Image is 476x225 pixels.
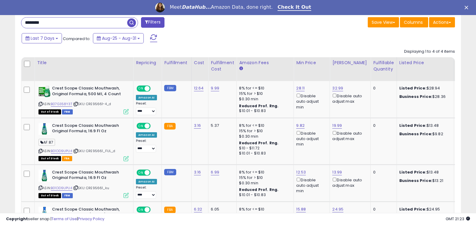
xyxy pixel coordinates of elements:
span: All listings that are currently out of stock and unavailable for purchase on Amazon [38,193,61,198]
a: 28.11 [296,85,305,91]
div: 8% for <= $10 [239,207,289,212]
button: Aug-25 - Aug-31 [93,33,144,43]
span: FBM [62,193,73,198]
a: 6.32 [194,206,202,212]
div: 0 [373,207,392,212]
div: Disable auto adjust max [332,177,366,188]
a: Check It Out [278,4,311,11]
img: 4121m3I1zqL._SL40_.jpg [38,170,51,182]
span: | SKU: CRE95661_FUL_d [73,148,115,153]
b: Listed Price: [399,85,427,91]
div: $0.30 min [239,180,289,186]
div: $0.30 min [239,96,289,102]
b: Crest Scope Classic Mouthwash Original Formula, 16.9 Fl Oz [52,170,125,182]
span: AF.87 [38,139,55,146]
span: Compared to: [63,36,91,42]
button: Columns [400,17,428,27]
div: Fulfillment Cost [211,60,234,72]
b: Business Price: [399,94,432,99]
span: Aug-25 - Aug-31 [102,35,136,41]
a: Terms of Use [51,216,77,222]
b: Business Price: [399,131,432,137]
small: FBA [164,207,175,213]
span: All listings that are currently out of stock and unavailable for purchase on Amazon [38,109,61,114]
div: seller snap | | [6,216,104,222]
div: Amazon AI [136,132,157,138]
b: Crest Scope Classic Mouthwash, Original Formula, 500 Ml, 4 Count [52,86,125,98]
div: Disable auto adjust min [296,177,325,194]
div: Title [37,60,131,66]
a: 15.88 [296,206,306,212]
small: FBM [164,169,176,175]
b: Listed Price: [399,169,427,175]
div: 6.05 [211,207,232,212]
img: 4121m3I1zqL._SL40_.jpg [38,123,51,135]
button: Filters [141,17,164,28]
div: Amazon AI [136,95,157,100]
img: 4140rrawcqL._SL40_.jpg [38,207,51,219]
span: ON [137,123,145,128]
a: 6.99 [211,169,219,175]
b: Reduced Prof. Rng. [239,187,278,192]
div: 8% for <= $10 [239,170,289,175]
div: Disable auto adjust min [296,130,325,147]
a: 19.99 [332,123,342,129]
button: Last 7 Days [22,33,62,43]
small: FBM [164,85,176,91]
div: Amazon Fees [239,60,291,66]
span: 2025-09-11 21:23 GMT [446,216,470,222]
span: Last 7 Days [31,35,54,41]
span: FBA [62,156,72,161]
b: Crest Scope Classic Mouthwash Original Formula, 16.9 Fl Oz [52,123,125,136]
div: 15% for > $10 [239,175,289,180]
a: 24.95 [332,206,343,212]
b: Listed Price: [399,206,427,212]
div: 5.37 [211,123,232,128]
span: OFF [150,123,159,128]
span: Columns [404,19,423,25]
div: $13.21 [399,178,449,183]
div: $24.95 [399,207,449,212]
div: $10.01 - $10.83 [239,108,289,114]
span: ON [137,86,145,91]
div: $13.48 [399,170,449,175]
a: 9.99 [211,85,219,91]
small: FBA [164,123,175,130]
a: B07G358Y3T [51,102,72,107]
div: Listed Price [399,60,451,66]
div: 15% for > $10 [239,91,289,96]
div: Preset: [136,102,157,115]
a: 9.82 [296,123,305,129]
div: ASIN: [38,86,129,114]
div: Disable auto adjust min [296,92,325,110]
small: Amazon Fees. [239,66,243,71]
a: B01DD9UPU4 [51,186,72,191]
div: Min Price [296,60,327,66]
div: Preset: [136,139,157,152]
img: Profile image for Georgie [155,3,165,12]
div: 8% for <= $10 [239,86,289,91]
span: | SKU: CRE95661-4_d [73,102,111,106]
div: $10.01 - $10.83 [239,192,289,198]
div: Meet Amazon Data, done right. [170,4,273,10]
a: 32.99 [332,85,343,91]
button: Actions [429,17,455,27]
a: 12.64 [194,85,204,91]
span: All listings that are currently out of stock and unavailable for purchase on Amazon [38,156,61,161]
div: 0 [373,86,392,91]
b: Reduced Prof. Rng. [239,103,278,108]
a: 3.16 [194,123,201,129]
span: OFF [150,170,159,175]
div: Cost [194,60,206,66]
b: Reduced Prof. Rng. [239,140,278,145]
a: 12.53 [296,169,306,175]
a: 13.99 [332,169,342,175]
div: Preset: [136,186,157,199]
span: OFF [150,86,159,91]
b: Crest Scope Classic Mouthwash, Original, 16.9 fl oz (2 Pack) (Bundle) [52,207,125,225]
span: FBM [62,109,73,114]
div: Displaying 1 to 4 of 4 items [404,49,455,55]
div: $13.48 [399,123,449,128]
button: Save View [368,17,399,27]
div: 0 [373,123,392,128]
